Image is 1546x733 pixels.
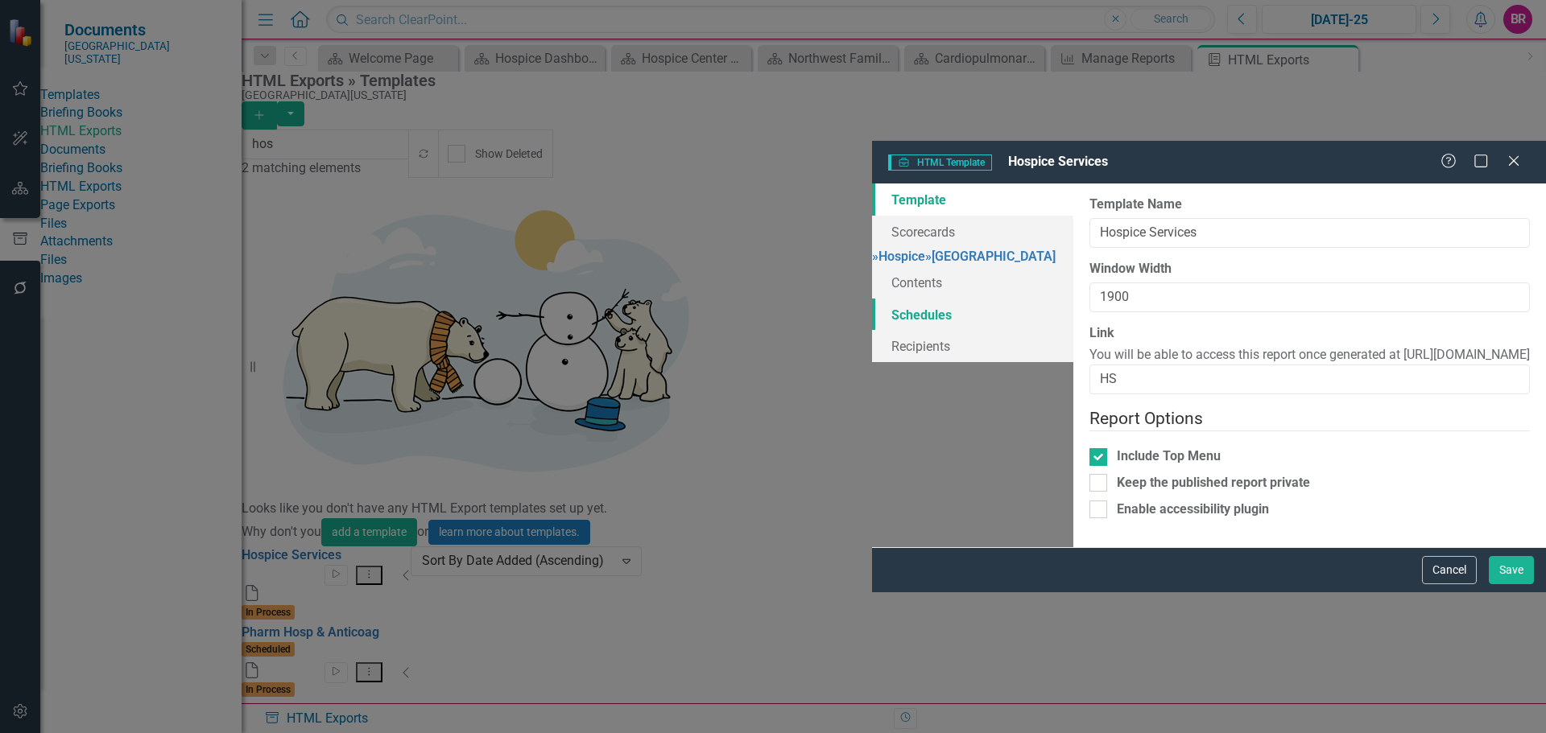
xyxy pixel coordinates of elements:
label: Window Width [1089,260,1530,278]
a: Scorecards [872,216,1073,248]
a: Recipients [872,330,1073,362]
span: You will be able to access this report once generated at [URL][DOMAIN_NAME] [1089,347,1530,362]
div: Include Top Menu [1117,447,1221,466]
label: Template Name [1089,196,1530,214]
legend: Report Options [1089,406,1530,431]
span: HTML Template [888,154,992,171]
label: Link [1089,324,1530,343]
button: Save [1489,556,1534,584]
a: Contents [872,266,1073,299]
div: Keep the published report private [1117,474,1310,492]
div: Enable accessibility plugin [1117,500,1269,519]
a: »[GEOGRAPHIC_DATA] [925,249,1056,264]
span: Hospice Services [1008,154,1108,169]
a: Template [872,183,1073,216]
button: Cancel [1422,556,1477,584]
a: »Hospice [872,249,925,264]
a: Schedules [872,299,1073,331]
span: » [925,249,932,264]
span: » [872,249,878,264]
